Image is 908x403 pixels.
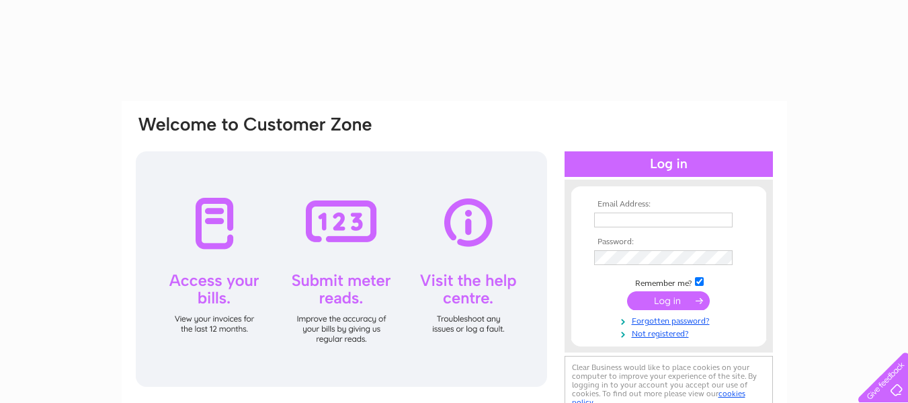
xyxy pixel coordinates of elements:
[591,237,747,247] th: Password:
[594,326,747,339] a: Not registered?
[591,275,747,289] td: Remember me?
[591,200,747,209] th: Email Address:
[627,291,710,310] input: Submit
[594,314,747,326] a: Forgotten password?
